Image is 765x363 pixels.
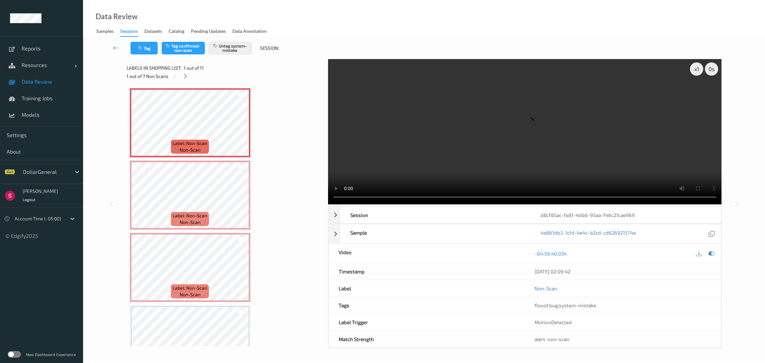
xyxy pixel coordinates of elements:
span: Label: Non-Scan [173,285,207,291]
span: non-scan [180,147,201,153]
div: Session [340,207,531,223]
div: Tags [329,297,525,314]
span: Session: [260,45,279,51]
span: , [535,302,596,308]
span: flooid bug [535,302,558,308]
a: 4a861db3-1cfd-4e4c-b2cd-cd626921574e [541,229,636,238]
span: Label: Non-Scan [173,212,207,219]
div: Sample4a861db3-1cfd-4e4c-b2cd-cd626921574e [328,224,722,244]
span: non-scan [180,291,201,298]
div: Sample [340,224,531,243]
span: system-mistake [559,302,596,308]
a: Non-Scan [535,285,557,292]
div: Sessions [120,28,138,37]
button: Tag [130,42,158,54]
div: Label Trigger [329,314,525,330]
div: Datasets [144,28,162,36]
a: Data Annotation [232,27,273,36]
span: Labels in shopping list: [127,65,181,71]
div: Match Strength [329,331,525,347]
button: Tag confirmed-non-scan [162,42,205,54]
div: d8cf85ac-fe81-4db6-95aa-f46c21cae969 [531,207,721,223]
span: non-scan [180,219,201,226]
a: Datasets [144,27,169,36]
a: Pending Updates [191,27,232,36]
div: Label [329,280,525,297]
div: 1 out of 7 Non Scans [127,72,323,80]
a: Sessions [120,27,144,37]
div: Catalog [169,28,184,36]
div: Samples [96,28,114,36]
a: -04:59:40.034 [535,250,567,257]
div: Data Annotation [232,28,267,36]
div: Video [329,244,525,263]
div: [DATE] 02:09:42 [535,268,711,275]
div: Data Review [96,13,137,20]
span: Label: Non-Scan [173,140,207,147]
div: x 1 [690,62,703,76]
div: Timestamp [329,263,525,280]
div: Pending Updates [191,28,226,36]
button: Untag system-mistake [209,42,252,54]
div: alert-non-scan [535,336,711,342]
a: Samples [96,27,120,36]
div: 0 s [705,62,718,76]
div: Sessiond8cf85ac-fe81-4db6-95aa-f46c21cae969 [328,206,722,224]
div: MotionDetected [525,314,721,330]
span: 1 out of 11 [184,65,204,71]
a: Catalog [169,27,191,36]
